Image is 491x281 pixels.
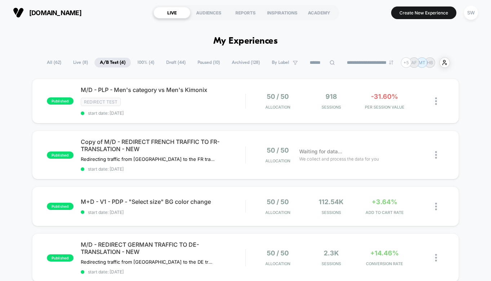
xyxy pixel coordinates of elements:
span: 2.3k [324,249,339,257]
span: +3.64% [372,198,397,206]
span: By Label [272,60,289,65]
span: A/B Test ( 4 ) [94,58,131,67]
span: start date: [DATE] [81,269,246,275]
span: PER SESSION VALUE [360,105,410,110]
span: 112.54k [319,198,344,206]
button: [DOMAIN_NAME] [11,7,84,18]
span: -31.60% [371,93,398,100]
span: Allocation [265,210,290,215]
div: INSPIRATIONS [264,7,301,18]
span: We collect and process the data for you [299,155,379,162]
div: ACADEMY [301,7,337,18]
span: M+D - V1 - PDP - "Select size" BG color change [81,198,246,205]
span: 50 / 50 [267,146,289,154]
div: SW [464,6,478,20]
p: MT [419,60,425,65]
img: close [435,151,437,159]
span: M/D - PLP - Men's category vs Men's Kimonix [81,86,246,93]
span: Allocation [265,261,290,266]
span: Allocation [265,158,290,163]
span: published [47,97,74,105]
img: end [389,60,393,65]
img: close [435,203,437,210]
span: Redirecting traffic from [GEOGRAPHIC_DATA] to the FR translation of the website. [81,156,214,162]
div: REPORTS [227,7,264,18]
p: HB [427,60,433,65]
span: 50 / 50 [267,198,289,206]
span: published [47,203,74,210]
button: SW [462,5,480,20]
span: Allocation [265,105,290,110]
div: LIVE [154,7,190,18]
span: ADD TO CART RATE [360,210,410,215]
span: 918 [326,93,337,100]
img: Visually logo [13,7,24,18]
span: 50 / 50 [267,249,289,257]
span: Copy of M/D - REDIRECT FRENCH TRAFFIC TO FR-TRANSLATION - NEW [81,138,246,153]
span: Sessions [306,105,356,110]
span: [DOMAIN_NAME] [29,9,81,17]
span: +14.46% [370,249,399,257]
span: start date: [DATE] [81,110,246,116]
img: close [435,97,437,105]
p: AF [411,60,417,65]
button: Create New Experience [391,6,456,19]
div: + 5 [401,57,411,68]
span: Sessions [306,261,356,266]
span: Waiting for data... [299,148,342,155]
span: 100% ( 4 ) [132,58,160,67]
span: 50 / 50 [267,93,289,100]
span: Live ( 8 ) [68,58,93,67]
div: AUDIENCES [190,7,227,18]
span: CONVERSION RATE [360,261,410,266]
span: start date: [DATE] [81,166,246,172]
span: published [47,152,74,159]
span: Archived ( 128 ) [226,58,265,67]
h1: My Experiences [213,36,278,47]
span: Paused ( 10 ) [192,58,225,67]
span: start date: [DATE] [81,210,246,215]
img: close [435,254,437,262]
span: Redirect Test [81,98,121,106]
span: Draft ( 44 ) [161,58,191,67]
span: published [47,254,74,262]
span: All ( 62 ) [41,58,67,67]
span: Redirecting traffic from [GEOGRAPHIC_DATA] to the DE translation of the website. [81,259,214,265]
span: M/D - REDIRECT GERMAN TRAFFIC TO DE-TRANSLATION - NEW [81,241,246,255]
span: Sessions [306,210,356,215]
